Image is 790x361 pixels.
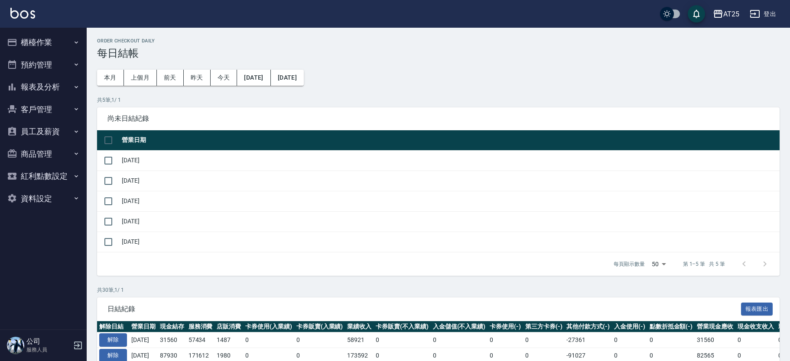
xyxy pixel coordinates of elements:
button: 本月 [97,70,124,86]
td: [DATE] [129,332,158,348]
a: 報表匯出 [741,304,773,313]
th: 服務消費 [186,321,215,332]
td: 0 [612,332,647,348]
p: 共 5 筆, 1 / 1 [97,96,780,104]
button: 報表匯出 [741,303,773,316]
p: 第 1–5 筆 共 5 筆 [683,260,725,268]
p: 每頁顯示數量 [614,260,645,268]
button: 客戶管理 [3,98,83,121]
td: 58921 [345,332,374,348]
td: [DATE] [120,232,780,252]
th: 現金結存 [158,321,186,332]
button: 資料設定 [3,187,83,210]
td: 0 [243,332,294,348]
span: 尚未日結紀錄 [107,114,769,123]
th: 入金使用(-) [612,321,647,332]
td: 0 [647,332,695,348]
th: 卡券使用(-) [488,321,523,332]
th: 營業日期 [129,321,158,332]
div: AT25 [723,9,739,19]
td: 0 [431,332,488,348]
th: 卡券販賣(不入業績) [374,321,431,332]
td: 31560 [695,332,735,348]
img: Logo [10,8,35,19]
p: 服務人員 [26,346,71,354]
th: 現金收支收入 [735,321,776,332]
th: 其他付款方式(-) [564,321,612,332]
button: save [688,5,705,23]
td: 31560 [158,332,186,348]
button: AT25 [709,5,743,23]
h5: 公司 [26,337,71,346]
td: [DATE] [120,171,780,191]
th: 業績收入 [345,321,374,332]
h3: 每日結帳 [97,47,780,59]
td: 1487 [215,332,243,348]
td: [DATE] [120,150,780,171]
th: 入金儲值(不入業績) [431,321,488,332]
button: 紅利點數設定 [3,165,83,187]
button: 前天 [157,70,184,86]
th: 營業現金應收 [695,321,735,332]
td: 0 [294,332,345,348]
th: 第三方卡券(-) [523,321,565,332]
button: 上個月 [124,70,157,86]
button: 昨天 [184,70,211,86]
td: -27361 [564,332,612,348]
button: 報表及分析 [3,76,83,98]
button: [DATE] [237,70,270,86]
h2: Order checkout daily [97,38,780,44]
button: 登出 [746,6,780,22]
p: 共 30 筆, 1 / 1 [97,286,780,294]
img: Person [7,337,24,354]
button: 員工及薪資 [3,120,83,143]
td: 0 [488,332,523,348]
button: [DATE] [271,70,304,86]
th: 店販消費 [215,321,243,332]
th: 解除日結 [97,321,129,332]
td: [DATE] [120,211,780,232]
th: 卡券使用(入業績) [243,321,294,332]
td: 57434 [186,332,215,348]
button: 解除 [99,333,127,347]
div: 50 [648,252,669,276]
button: 預約管理 [3,54,83,76]
span: 日結紀錄 [107,305,741,313]
th: 點數折抵金額(-) [647,321,695,332]
th: 營業日期 [120,130,780,151]
td: 0 [374,332,431,348]
button: 櫃檯作業 [3,31,83,54]
td: 0 [735,332,776,348]
td: [DATE] [120,191,780,211]
button: 商品管理 [3,143,83,165]
td: 0 [523,332,565,348]
th: 卡券販賣(入業績) [294,321,345,332]
button: 今天 [211,70,237,86]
